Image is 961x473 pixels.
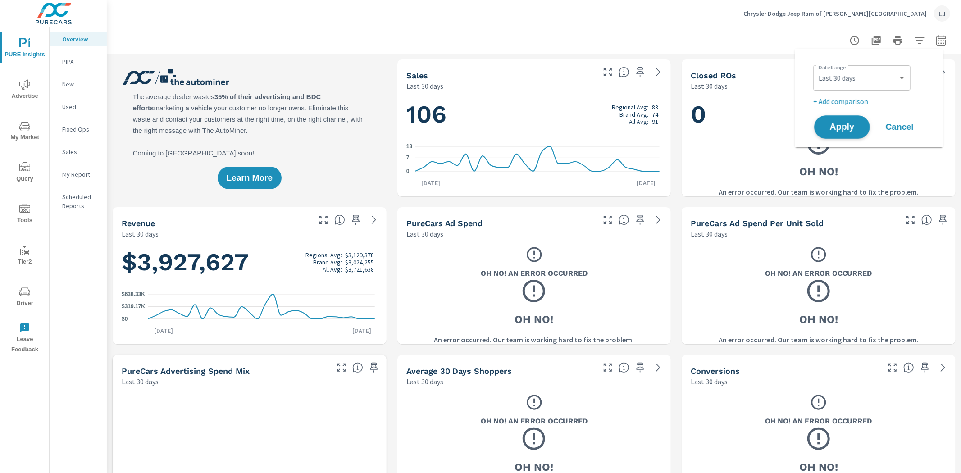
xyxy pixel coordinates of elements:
[334,360,349,375] button: Make Fullscreen
[415,178,446,187] p: [DATE]
[218,167,282,189] button: Learn More
[691,81,728,91] p: Last 30 days
[50,145,107,159] div: Sales
[227,174,273,182] span: Learn More
[305,251,342,259] p: Regional Avg:
[50,77,107,91] div: New
[406,228,443,239] p: Last 30 days
[50,100,107,114] div: Used
[122,228,159,239] p: Last 30 days
[652,104,658,111] p: 83
[406,81,443,91] p: Last 30 days
[50,168,107,181] div: My Report
[936,360,950,375] a: See more details in report
[122,247,378,277] h1: $3,927,627
[934,5,950,22] div: LJ
[62,102,100,111] p: Used
[122,376,159,387] p: Last 30 days
[633,360,647,375] span: Save this to your personalized report
[619,362,629,373] span: A rolling 30 day total of daily Shoppers on the dealership website, averaged over the selected da...
[316,213,331,227] button: Make Fullscreen
[619,67,629,77] span: Number of vehicles sold by the dealership over the selected date range. [Source: This data is sou...
[406,218,483,228] h5: PureCars Ad Spend
[3,162,46,184] span: Query
[50,55,107,68] div: PIPA
[633,65,647,79] span: Save this to your personalized report
[3,121,46,143] span: My Market
[367,213,381,227] a: See more details in report
[406,99,662,130] h1: 106
[691,99,947,130] h1: 0
[122,291,145,297] text: $638.33K
[0,27,49,359] div: nav menu
[652,111,658,118] p: 74
[619,111,648,118] p: Brand Avg:
[345,251,374,259] p: $3,129,378
[936,213,950,227] span: Save this to your personalized report
[62,192,100,210] p: Scheduled Reports
[434,334,634,345] p: An error occurred. Our team is working hard to fix the problem.
[345,259,374,266] p: $3,024,255
[921,214,932,225] span: Average cost of advertising per each vehicle sold at the dealer over the selected date range. The...
[867,32,885,50] button: "Export Report to PDF"
[932,32,950,50] button: Select Date Range
[743,9,927,18] p: Chrysler Dodge Jeep Ram of [PERSON_NAME][GEOGRAPHIC_DATA]
[62,35,100,44] p: Overview
[62,125,100,134] p: Fixed Ops
[824,123,861,132] span: Apply
[918,360,932,375] span: Save this to your personalized report
[334,214,345,225] span: Total sales revenue over the selected date range. [Source: This data is sourced from the dealer’s...
[352,362,363,373] span: This table looks at how you compare to the amount of budget you spend per channel as opposed to y...
[122,316,128,322] text: $0
[480,268,588,279] h3: Oh No! An Error Occurred
[651,213,665,227] a: See more details in report
[62,80,100,89] p: New
[122,218,155,228] h5: Revenue
[765,268,872,279] h3: Oh No! An Error Occurred
[345,266,374,273] p: $3,721,638
[122,366,250,376] h5: PureCars Advertising Spend Mix
[911,32,929,50] button: Apply Filters
[323,266,342,273] p: All Avg:
[903,362,914,373] span: The number of dealer-specified goals completed by a visitor. [Source: This data is provided by th...
[691,218,824,228] h5: PureCars Ad Spend Per Unit Sold
[633,213,647,227] span: Save this to your personalized report
[406,143,413,150] text: 13
[62,57,100,66] p: PIPA
[515,312,553,327] h3: Oh No!
[651,65,665,79] a: See more details in report
[406,168,410,174] text: 0
[313,259,342,266] p: Brand Avg:
[882,123,918,131] span: Cancel
[799,164,838,179] h3: Oh No!
[630,178,662,187] p: [DATE]
[601,213,615,227] button: Make Fullscreen
[814,115,870,139] button: Apply
[629,118,648,125] p: All Avg:
[3,287,46,309] span: Driver
[765,416,872,427] h3: Oh No! An Error Occurred
[612,104,648,111] p: Regional Avg:
[719,334,919,345] p: An error occurred. Our team is working hard to fix the problem.
[651,360,665,375] a: See more details in report
[691,228,728,239] p: Last 30 days
[889,32,907,50] button: Print Report
[885,360,900,375] button: Make Fullscreen
[601,360,615,375] button: Make Fullscreen
[691,376,728,387] p: Last 30 days
[122,304,145,310] text: $319.17K
[148,326,179,335] p: [DATE]
[3,79,46,101] span: Advertise
[619,214,629,225] span: Total cost of media for all PureCars channels for the selected dealership group over the selected...
[873,116,927,138] button: Cancel
[62,170,100,179] p: My Report
[50,123,107,136] div: Fixed Ops
[936,65,950,79] a: See more details in report
[3,38,46,60] span: PURE Insights
[346,326,378,335] p: [DATE]
[3,245,46,267] span: Tier2
[406,155,410,161] text: 7
[3,204,46,226] span: Tools
[601,65,615,79] button: Make Fullscreen
[349,213,363,227] span: Save this to your personalized report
